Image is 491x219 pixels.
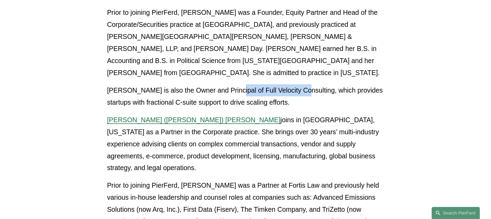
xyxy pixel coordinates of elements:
[107,84,384,108] p: [PERSON_NAME] is also the Owner and Principal of Full Velocity Consulting, which provides startup...
[107,116,281,124] a: [PERSON_NAME] ([PERSON_NAME]) [PERSON_NAME]
[107,114,384,174] p: joins in [GEOGRAPHIC_DATA], [US_STATE] as a Partner in the Corporate practice. She brings over 30...
[432,207,480,219] a: Search this site
[107,7,384,79] p: Prior to joining PierFerd, [PERSON_NAME] was a Founder, Equity Partner and Head of the Corporate/...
